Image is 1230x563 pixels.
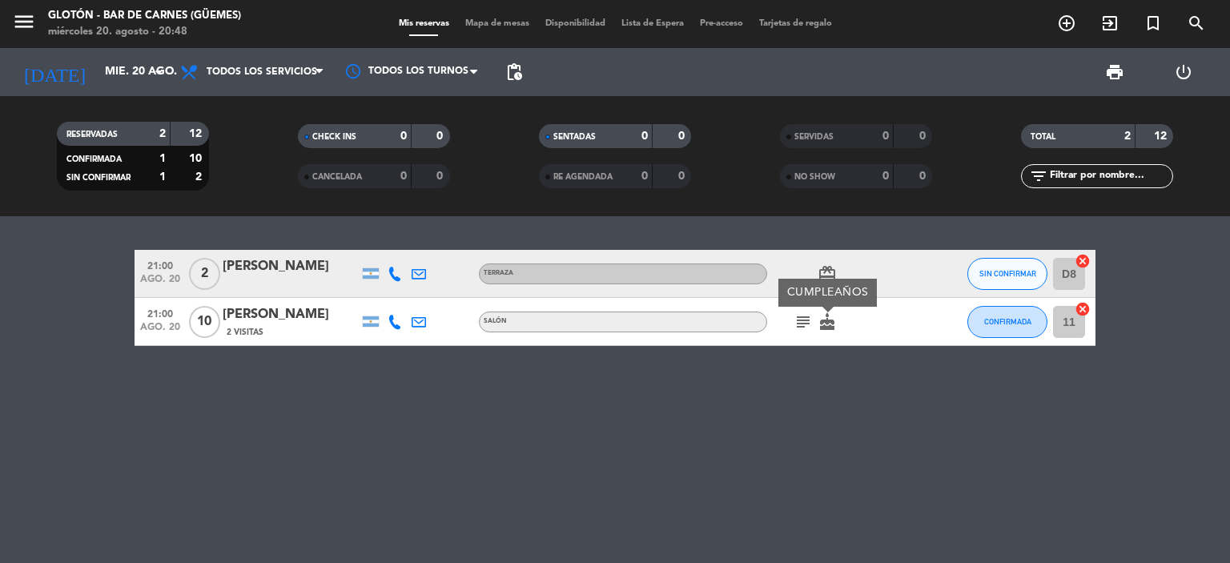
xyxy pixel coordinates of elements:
strong: 0 [641,131,648,142]
span: CHECK INS [312,133,356,141]
i: exit_to_app [1100,14,1119,33]
strong: 2 [195,171,205,183]
span: ago. 20 [140,274,180,292]
strong: 0 [882,171,889,182]
span: pending_actions [504,62,524,82]
div: CUMPLEAÑOS [778,279,877,307]
span: print [1105,62,1124,82]
button: CONFIRMADA [967,306,1047,338]
span: SIN CONFIRMAR [979,269,1036,278]
span: 10 [189,306,220,338]
i: subject [794,312,813,332]
button: menu [12,10,36,39]
strong: 1 [159,171,166,183]
i: search [1187,14,1206,33]
strong: 12 [1154,131,1170,142]
span: 2 Visitas [227,326,263,339]
button: SIN CONFIRMAR [967,258,1047,290]
i: add_circle_outline [1057,14,1076,33]
input: Filtrar por nombre... [1048,167,1172,185]
span: SERVIDAS [794,133,834,141]
span: CONFIRMADA [66,155,122,163]
i: cancel [1075,301,1091,317]
span: SENTADAS [553,133,596,141]
div: [PERSON_NAME] [223,256,359,277]
strong: 0 [919,131,929,142]
i: cancel [1075,253,1091,269]
i: filter_list [1029,167,1048,186]
span: 2 [189,258,220,290]
i: turned_in_not [1144,14,1163,33]
strong: 2 [1124,131,1131,142]
span: 21:00 [140,255,180,274]
div: LOG OUT [1149,48,1218,96]
span: SIN CONFIRMAR [66,174,131,182]
i: card_giftcard [818,264,837,284]
span: TOTAL [1031,133,1055,141]
i: menu [12,10,36,34]
strong: 0 [400,131,407,142]
span: RESERVADAS [66,131,118,139]
span: SALÓN [484,318,507,324]
div: Glotón - Bar de Carnes (Güemes) [48,8,241,24]
span: Disponibilidad [537,19,613,28]
span: 21:00 [140,304,180,322]
span: Tarjetas de regalo [751,19,840,28]
strong: 0 [678,171,688,182]
i: [DATE] [12,54,97,90]
strong: 0 [400,171,407,182]
i: arrow_drop_down [149,62,168,82]
div: [PERSON_NAME] [223,304,359,325]
span: CONFIRMADA [984,317,1031,326]
strong: 0 [436,171,446,182]
span: Todos los servicios [207,66,317,78]
span: RE AGENDADA [553,173,613,181]
strong: 1 [159,153,166,164]
i: cake [818,312,837,332]
span: Mapa de mesas [457,19,537,28]
strong: 0 [678,131,688,142]
strong: 0 [436,131,446,142]
strong: 0 [919,171,929,182]
span: CANCELADA [312,173,362,181]
span: NO SHOW [794,173,835,181]
span: TERRAZA [484,270,513,276]
span: ago. 20 [140,322,180,340]
i: power_settings_new [1174,62,1193,82]
strong: 0 [882,131,889,142]
strong: 2 [159,128,166,139]
strong: 0 [641,171,648,182]
strong: 12 [189,128,205,139]
div: miércoles 20. agosto - 20:48 [48,24,241,40]
span: Lista de Espera [613,19,692,28]
span: Pre-acceso [692,19,751,28]
strong: 10 [189,153,205,164]
span: Mis reservas [391,19,457,28]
